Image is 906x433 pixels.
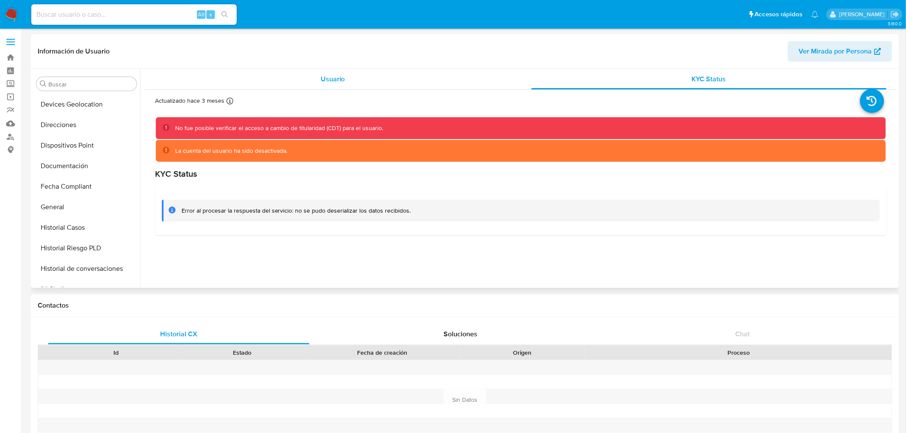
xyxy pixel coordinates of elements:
[31,9,237,20] input: Buscar usuario o caso...
[692,74,726,84] span: KYC Status
[33,176,140,197] button: Fecha Compliant
[40,80,47,87] button: Buscar
[48,80,133,88] input: Buscar
[198,10,205,18] span: Alt
[839,10,888,18] p: belen.palamara@mercadolibre.com
[216,9,233,21] button: search-icon
[33,94,140,115] button: Devices Geolocation
[736,329,750,339] span: Chat
[33,115,140,135] button: Direcciones
[33,279,140,300] button: IV Challenges
[160,329,197,339] span: Historial CX
[33,258,140,279] button: Historial de conversaciones
[155,97,224,105] p: Actualizado hace 3 meses
[591,348,886,357] div: Proceso
[59,348,173,357] div: Id
[209,10,212,18] span: s
[321,74,345,84] span: Usuario
[788,41,892,62] button: Ver Mirada por Persona
[38,301,892,310] h1: Contactos
[33,217,140,238] button: Historial Casos
[465,348,579,357] div: Origen
[185,348,299,357] div: Estado
[33,156,140,176] button: Documentación
[33,135,140,156] button: Dispositivos Point
[38,47,110,56] h1: Información de Usuario
[799,41,872,62] span: Ver Mirada por Persona
[444,329,478,339] span: Soluciones
[811,11,819,18] a: Notificaciones
[33,197,140,217] button: General
[755,10,803,19] span: Accesos rápidos
[33,238,140,258] button: Historial Riesgo PLD
[891,10,900,19] a: Salir
[311,348,453,357] div: Fecha de creación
